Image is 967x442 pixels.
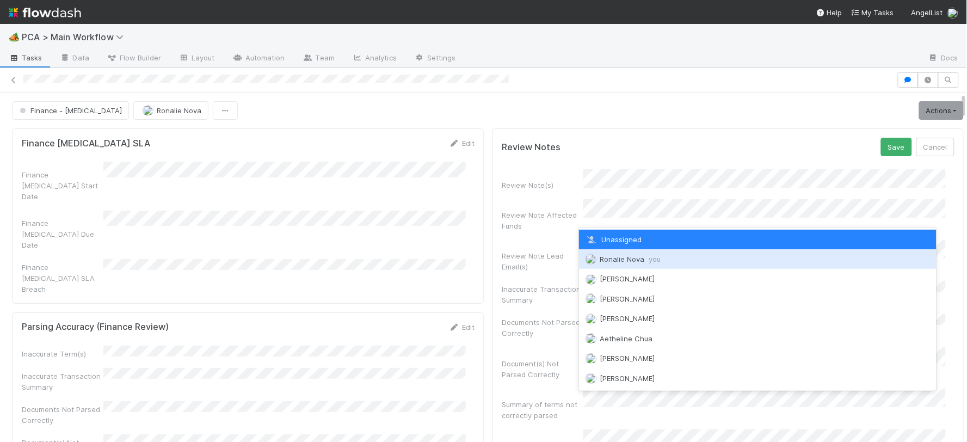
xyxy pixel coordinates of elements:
[449,323,475,331] a: Edit
[881,138,912,156] button: Save
[586,293,596,304] img: avatar_1d14498f-6309-4f08-8780-588779e5ce37.png
[600,374,655,383] span: [PERSON_NAME]
[600,354,655,363] span: [PERSON_NAME]
[294,50,343,67] a: Team
[51,50,98,67] a: Data
[22,322,169,333] h5: Parsing Accuracy (Finance Review)
[449,139,475,148] a: Edit
[502,180,583,191] div: Review Note(s)
[916,138,954,156] button: Cancel
[22,348,103,359] div: Inaccurate Term(s)
[586,314,596,324] img: avatar_55c8bf04-bdf8-4706-8388-4c62d4787457.png
[816,7,842,18] div: Help
[405,50,465,67] a: Settings
[502,142,561,153] h5: Review Notes
[586,373,596,384] img: avatar_df83acd9-d480-4d6e-a150-67f005a3ea0d.png
[586,254,596,265] img: avatar_0d9988fd-9a15-4cc7-ad96-88feab9e0fa9.png
[98,50,170,67] a: Flow Builder
[224,50,294,67] a: Automation
[107,52,161,63] span: Flow Builder
[22,169,103,202] div: Finance [MEDICAL_DATA] Start Date
[143,105,153,116] img: avatar_0d9988fd-9a15-4cc7-ad96-88feab9e0fa9.png
[600,294,655,303] span: [PERSON_NAME]
[586,333,596,344] img: avatar_103f69d0-f655-4f4f-bc28-f3abe7034599.png
[133,101,208,120] button: Ronalie Nova
[600,314,655,323] span: [PERSON_NAME]
[9,52,42,63] span: Tasks
[851,7,894,18] a: My Tasks
[586,274,596,285] img: avatar_55a2f090-1307-4765-93b4-f04da16234ba.png
[947,8,958,19] img: avatar_0d9988fd-9a15-4cc7-ad96-88feab9e0fa9.png
[22,262,103,294] div: Finance [MEDICAL_DATA] SLA Breach
[13,101,129,120] button: Finance - [MEDICAL_DATA]
[170,50,224,67] a: Layout
[649,255,661,263] span: you
[22,32,129,42] span: PCA > Main Workflow
[502,358,583,380] div: Document(s) Not Parsed Correctly
[22,404,103,426] div: Documents Not Parsed Correctly
[502,284,583,305] div: Inaccurate Transaction Summary
[600,334,652,343] span: Aetheline Chua
[17,106,122,115] span: Finance - [MEDICAL_DATA]
[851,8,894,17] span: My Tasks
[586,353,596,364] img: avatar_adb74e0e-9f86-401c-adfc-275927e58b0b.png
[9,32,20,41] span: 🏕️
[502,250,583,272] div: Review Note Lead Email(s)
[22,138,150,149] h5: Finance [MEDICAL_DATA] SLA
[919,101,964,120] a: Actions
[586,235,642,244] span: Unassigned
[920,50,967,67] a: Docs
[600,274,655,283] span: [PERSON_NAME]
[502,210,583,231] div: Review Note Affected Funds
[22,218,103,250] div: Finance [MEDICAL_DATA] Due Date
[600,255,661,263] span: Ronalie Nova
[343,50,405,67] a: Analytics
[911,8,943,17] span: AngelList
[502,399,583,421] div: Summary of terms not correctly parsed
[22,371,103,392] div: Inaccurate Transaction Summary
[9,3,81,22] img: logo-inverted-e16ddd16eac7371096b0.svg
[502,317,583,339] div: Documents Not Parsed Correctly
[157,106,201,115] span: Ronalie Nova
